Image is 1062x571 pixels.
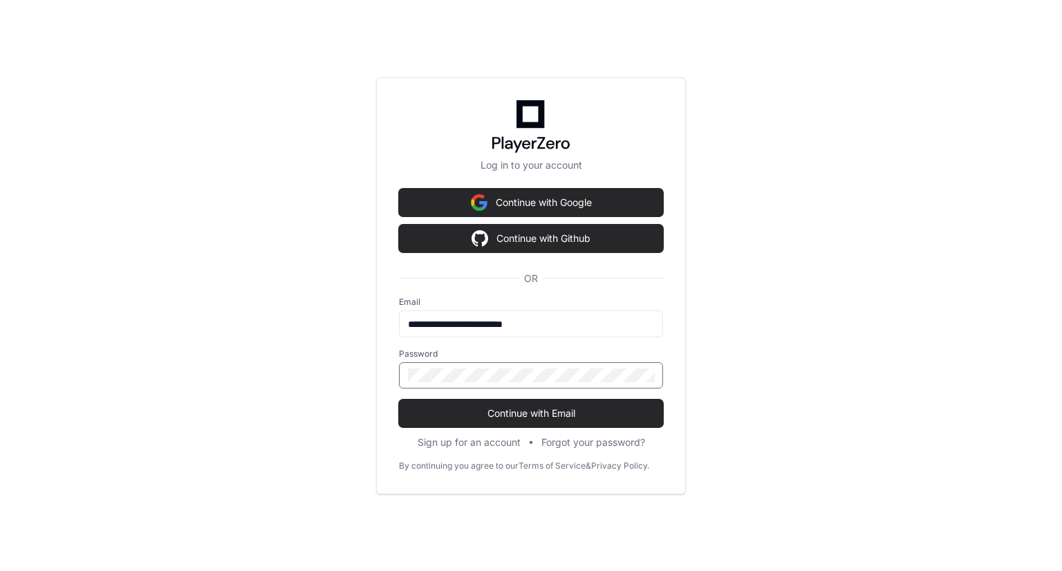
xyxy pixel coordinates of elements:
[519,272,543,285] span: OR
[399,158,663,172] p: Log in to your account
[399,225,663,252] button: Continue with Github
[471,189,487,216] img: Sign in with google
[399,348,663,359] label: Password
[399,406,663,420] span: Continue with Email
[519,460,586,471] a: Terms of Service
[541,436,645,449] button: Forgot your password?
[586,460,591,471] div: &
[399,460,519,471] div: By continuing you agree to our
[399,400,663,427] button: Continue with Email
[472,225,488,252] img: Sign in with google
[399,189,663,216] button: Continue with Google
[591,460,649,471] a: Privacy Policy.
[399,297,663,308] label: Email
[418,436,521,449] button: Sign up for an account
